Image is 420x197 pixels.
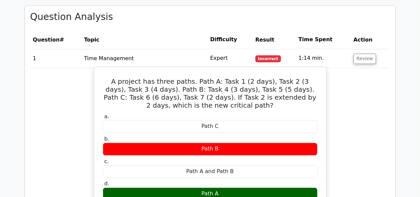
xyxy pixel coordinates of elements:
td: 1:14 min. [296,49,351,68]
th: Action [351,30,390,49]
button: Review [353,54,376,64]
div: Path B [103,143,318,156]
th: Topic [81,30,208,49]
span: c. [104,158,109,165]
span: Question [33,37,60,43]
h5: A project has three paths. Path A: Task 1 (2 days), Task 2 (3 days), Task 3 (4 days). Path B: Tas... [102,78,318,110]
span: a. [104,114,109,120]
span: d. [104,181,109,187]
span: Incorrect [255,55,281,62]
h3: Question Analysis [30,11,390,23]
td: Time Management [81,49,208,68]
div: Path A and Path B [103,165,318,178]
th: Time Spent [296,30,351,49]
th: Difficulty [208,30,253,49]
span: b. [104,136,109,142]
td: 1 [30,49,81,68]
div: Path C [103,120,318,133]
th: # [30,30,81,49]
th: Result [253,30,296,49]
td: Expert [208,49,253,68]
